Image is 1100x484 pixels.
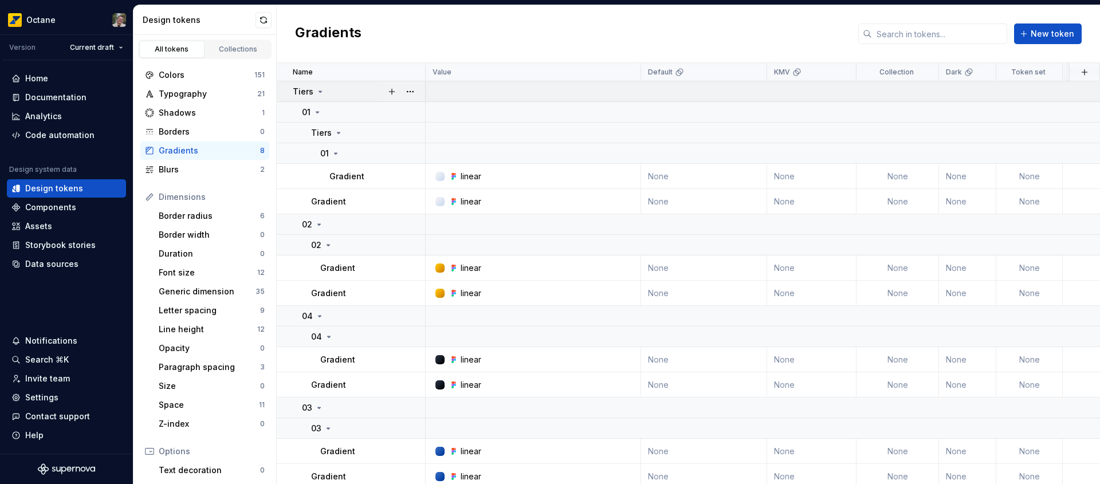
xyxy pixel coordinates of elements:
[433,68,451,77] p: Value
[257,268,265,277] div: 12
[159,229,260,241] div: Border width
[25,73,48,84] div: Home
[154,461,269,479] a: Text decoration0
[25,92,87,103] div: Documentation
[260,127,265,136] div: 0
[320,262,355,274] p: Gradient
[872,23,1007,44] input: Search in tokens...
[159,399,259,411] div: Space
[159,69,254,81] div: Colors
[260,306,265,315] div: 9
[154,207,269,225] a: Border radius6
[154,415,269,433] a: Z-index0
[159,286,256,297] div: Generic dimension
[7,426,126,444] button: Help
[65,40,128,56] button: Current draft
[154,282,269,301] a: Generic dimension35
[2,7,131,32] button: OctaneTiago
[1011,68,1046,77] p: Token set
[7,388,126,407] a: Settings
[461,196,481,207] div: linear
[260,419,265,428] div: 0
[767,189,857,214] td: None
[262,108,265,117] div: 1
[939,347,996,372] td: None
[154,339,269,357] a: Opacity0
[1031,28,1074,40] span: New token
[140,160,269,179] a: Blurs2
[311,471,346,482] p: Gradient
[293,68,313,77] p: Name
[159,418,260,430] div: Z-index
[159,210,260,222] div: Border radius
[159,164,260,175] div: Blurs
[7,126,126,144] a: Code automation
[939,164,996,189] td: None
[320,446,355,457] p: Gradient
[461,288,481,299] div: linear
[641,372,767,398] td: None
[939,439,996,464] td: None
[159,126,260,137] div: Borders
[774,68,790,77] p: KMV
[7,332,126,350] button: Notifications
[257,325,265,334] div: 12
[9,43,36,52] div: Version
[259,400,265,410] div: 11
[159,343,260,354] div: Opacity
[159,465,260,476] div: Text decoration
[25,221,52,232] div: Assets
[7,236,126,254] a: Storybook stories
[159,88,257,100] div: Typography
[996,189,1063,214] td: None
[946,68,962,77] p: Dark
[9,165,77,174] div: Design system data
[140,123,269,141] a: Borders0
[311,423,321,434] p: 03
[260,363,265,372] div: 3
[25,354,69,365] div: Search ⌘K
[7,88,126,107] a: Documentation
[641,164,767,189] td: None
[159,361,260,373] div: Paragraph spacing
[159,324,257,335] div: Line height
[143,14,256,26] div: Design tokens
[159,305,260,316] div: Letter spacing
[7,407,126,426] button: Contact support
[159,145,260,156] div: Gradients
[7,217,126,235] a: Assets
[260,165,265,174] div: 2
[7,351,126,369] button: Search ⌘K
[7,198,126,217] a: Components
[996,164,1063,189] td: None
[461,262,481,274] div: linear
[38,463,95,475] svg: Supernova Logo
[996,372,1063,398] td: None
[25,183,83,194] div: Design tokens
[25,430,44,441] div: Help
[461,354,481,365] div: linear
[857,255,939,281] td: None
[260,381,265,391] div: 0
[260,211,265,221] div: 6
[461,171,481,182] div: linear
[641,255,767,281] td: None
[143,45,201,54] div: All tokens
[154,320,269,339] a: Line height12
[302,219,312,230] p: 02
[767,439,857,464] td: None
[159,248,260,259] div: Duration
[996,439,1063,464] td: None
[25,239,96,251] div: Storybook stories
[154,263,269,282] a: Font size12
[767,255,857,281] td: None
[302,402,312,414] p: 03
[25,202,76,213] div: Components
[254,70,265,80] div: 151
[641,281,767,306] td: None
[140,141,269,160] a: Gradients8
[939,189,996,214] td: None
[311,196,346,207] p: Gradient
[154,396,269,414] a: Space11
